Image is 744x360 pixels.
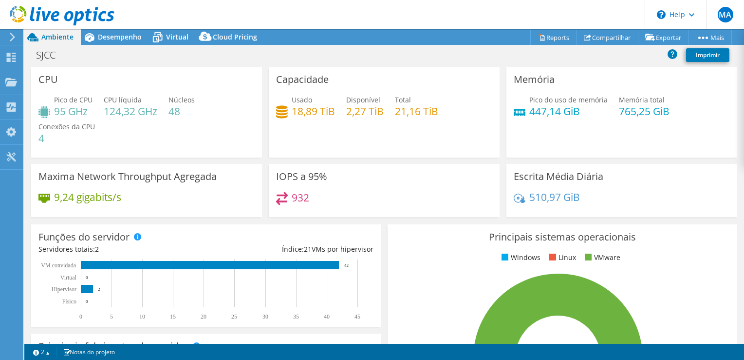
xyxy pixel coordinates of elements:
span: Núcleos [168,95,195,104]
h4: 510,97 GiB [529,192,580,202]
h4: 48 [168,106,195,117]
div: Índice: VMs por hipervisor [206,244,373,255]
h3: Capacidade [276,74,329,85]
span: 2 [95,244,99,254]
span: Virtual [166,32,188,41]
text: 30 [262,313,268,320]
h4: 18,89 TiB [292,106,335,117]
a: Notas do projeto [56,346,122,358]
text: 15 [170,313,176,320]
a: Exportar [638,30,689,45]
a: Compartilhar [577,30,638,45]
h4: 95 GHz [54,106,93,117]
h3: Principais sistemas operacionais [395,232,730,242]
text: VM convidada [41,262,76,269]
span: Pico de CPU [54,95,93,104]
a: Mais [688,30,732,45]
text: 20 [201,313,206,320]
span: Memória total [619,95,665,104]
span: MA [718,7,733,22]
text: 2 [98,287,100,292]
text: 0 [86,275,88,280]
span: Total [395,95,411,104]
h4: 4 [38,133,95,143]
h3: Funções do servidor [38,232,130,242]
a: Reports [530,30,577,45]
li: VMware [582,252,620,263]
h1: SJCC [32,50,71,60]
span: Usado [292,95,312,104]
text: 10 [139,313,145,320]
text: 45 [354,313,360,320]
h3: IOPS a 95% [276,171,327,182]
tspan: Físico [62,298,76,305]
h3: Maxima Network Throughput Agregada [38,171,217,182]
text: 25 [231,313,237,320]
span: Pico do uso de memória [529,95,608,104]
text: 0 [79,313,82,320]
svg: \n [657,10,666,19]
text: 40 [324,313,330,320]
text: 5 [110,313,113,320]
h3: Escrita Média Diária [514,171,603,182]
text: 35 [293,313,299,320]
a: Imprimir [686,48,729,62]
text: 42 [344,263,349,268]
h3: Memória [514,74,555,85]
span: Conexões da CPU [38,122,95,131]
h3: CPU [38,74,58,85]
li: Windows [499,252,540,263]
h4: 9,24 gigabits/s [54,192,121,202]
h4: 765,25 GiB [619,106,670,117]
h4: 932 [292,192,309,203]
span: Disponível [346,95,380,104]
div: Servidores totais: [38,244,206,255]
text: Virtual [60,274,77,281]
h3: Principais fabricantes de servidor [38,341,188,352]
text: 0 [86,299,88,304]
span: Desempenho [98,32,142,41]
h4: 124,32 GHz [104,106,157,117]
h4: 2,27 TiB [346,106,384,117]
span: Cloud Pricing [213,32,257,41]
span: CPU líquida [104,95,142,104]
span: 21 [304,244,312,254]
a: 2 [26,346,56,358]
text: Hipervisor [52,286,76,293]
li: Linux [547,252,576,263]
span: Ambiente [41,32,74,41]
h4: 21,16 TiB [395,106,438,117]
h4: 447,14 GiB [529,106,608,117]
